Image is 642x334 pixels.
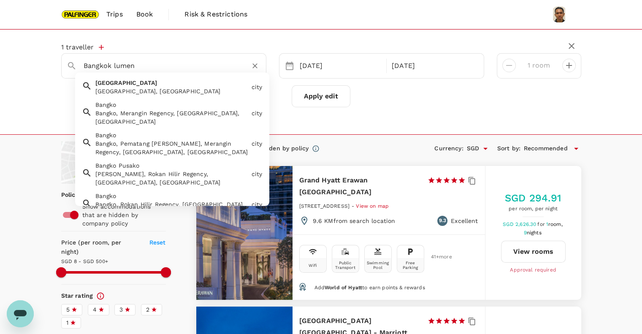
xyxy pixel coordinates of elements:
span: [STREET_ADDRESS] [299,203,349,209]
span: World of Hyatt [325,285,362,291]
span: nights [527,230,542,236]
button: Open [479,143,491,155]
span: SGD 2,626.30 [502,221,537,227]
div: [PERSON_NAME], Rokan Hilir Regency, [GEOGRAPHIC_DATA], [GEOGRAPHIC_DATA] [95,170,248,187]
span: - [352,203,356,209]
div: Public Transport [334,261,357,270]
p: Show accommodations that are hidden by company policy [82,202,165,228]
span: per room, per night [505,205,562,213]
div: city [252,170,263,178]
span: 9.3 [439,217,446,225]
div: city [252,109,263,117]
span: 2 [146,305,149,314]
div: Bangko, Pematang [PERSON_NAME], Merangin Regency, [GEOGRAPHIC_DATA], [GEOGRAPHIC_DATA] [95,139,248,156]
h6: Currency : [434,144,463,153]
a: View on map [61,141,166,184]
span: Bangko [95,132,116,138]
h6: Sort by : [497,144,520,153]
span: Recommended [524,144,568,153]
span: 3 [119,305,123,314]
div: city [252,139,263,148]
iframe: Button to launch messaging window [7,300,34,327]
div: [DATE] [296,58,385,74]
h5: SGD 294.91 [505,191,562,205]
button: View rooms [501,241,566,263]
div: Bangko, Merangin Regency, [GEOGRAPHIC_DATA], [GEOGRAPHIC_DATA] [95,109,248,126]
span: Bangko Pusako [95,162,140,169]
span: Reset [149,239,166,246]
span: room, [548,221,563,227]
button: Clear [249,60,261,72]
svg: Star ratings are awarded to properties to represent the quality of services, facilities, and amen... [96,292,105,300]
h6: Star rating [61,291,93,301]
span: 9 [523,230,542,236]
span: 4 [93,305,97,314]
button: decrease [562,59,576,72]
div: city [252,200,263,209]
div: [DATE] [388,58,477,74]
div: Swimming Pool [366,261,390,270]
span: Approval required [510,266,556,274]
a: View on map [356,202,389,209]
span: Book [136,9,153,19]
button: Apply edit [292,85,350,107]
span: [GEOGRAPHIC_DATA] [95,79,157,86]
span: Trips [106,9,123,19]
span: View on map [356,203,389,209]
span: 5 [66,305,70,314]
p: Excellent [451,217,478,225]
span: SGD 8 - SGD 500+ [61,258,108,264]
span: 1 [546,221,564,227]
img: Palfinger Asia Pacific Pte Ltd [61,5,100,24]
button: 1 traveller [61,43,104,52]
img: Muhammad Fauzi Bin Ali Akbar [551,6,568,23]
div: Bangko, Rokan Hilir Regency, [GEOGRAPHIC_DATA], [GEOGRAPHIC_DATA] [95,200,248,217]
h6: Grand Hyatt Erawan [GEOGRAPHIC_DATA] [299,174,421,198]
span: Bangko [95,101,116,108]
span: Add to earn points & rewards [314,285,425,291]
span: Risk & Restrictions [184,9,247,19]
input: Search cities, hotels, work locations [84,59,237,72]
div: city [252,83,263,91]
span: 41 + more [431,254,444,260]
span: 1 [66,318,68,327]
p: 9.6 KM from search location [313,217,395,225]
div: Wifi [309,263,317,268]
div: Free Parking [399,261,422,270]
div: [GEOGRAPHIC_DATA], [GEOGRAPHIC_DATA] [95,87,248,95]
input: Add rooms [523,59,555,72]
p: Policy [61,190,67,199]
button: Close [260,65,262,67]
h6: Price (per room, per night) [61,238,140,257]
span: Bangko [95,193,116,199]
span: for [537,221,546,227]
